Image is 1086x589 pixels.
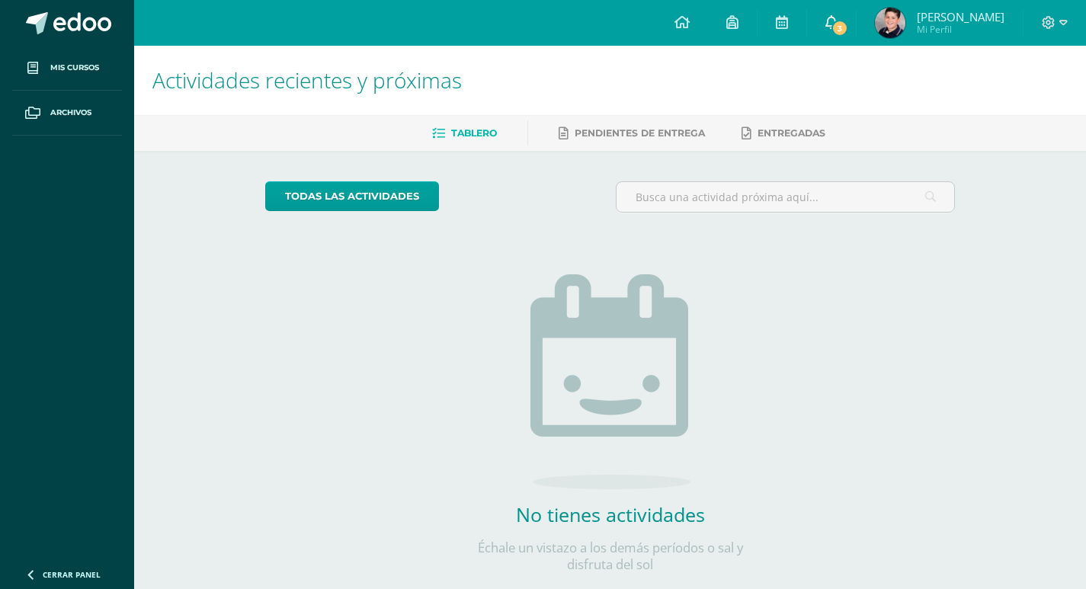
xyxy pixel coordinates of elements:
[432,121,497,146] a: Tablero
[152,66,462,94] span: Actividades recientes y próximas
[12,46,122,91] a: Mis cursos
[875,8,905,38] img: a27f8f0c0691a3362a7c1e8b5c806693.png
[575,127,705,139] span: Pendientes de entrega
[458,539,763,573] p: Échale un vistazo a los demás períodos o sal y disfruta del sol
[50,62,99,74] span: Mis cursos
[451,127,497,139] span: Tablero
[917,23,1004,36] span: Mi Perfil
[559,121,705,146] a: Pendientes de entrega
[458,501,763,527] h2: No tienes actividades
[50,107,91,119] span: Archivos
[43,569,101,580] span: Cerrar panel
[617,182,954,212] input: Busca una actividad próxima aquí...
[831,20,848,37] span: 3
[12,91,122,136] a: Archivos
[265,181,439,211] a: todas las Actividades
[742,121,825,146] a: Entregadas
[530,274,690,489] img: no_activities.png
[758,127,825,139] span: Entregadas
[917,9,1004,24] span: [PERSON_NAME]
